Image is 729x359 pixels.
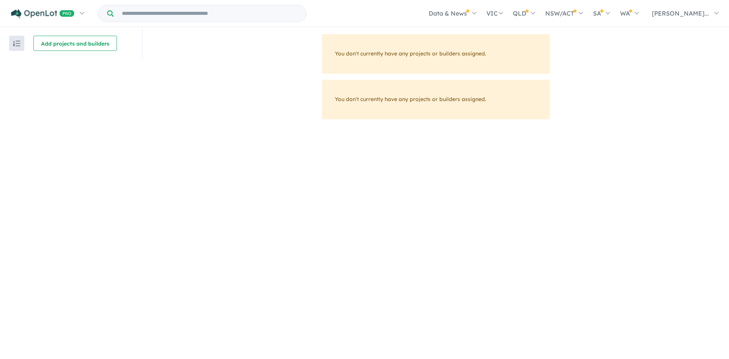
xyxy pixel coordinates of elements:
div: You don't currently have any projects or builders assigned. [322,34,550,74]
div: You don't currently have any projects or builders assigned. [322,80,550,119]
span: [PERSON_NAME]... [652,9,709,17]
img: Openlot PRO Logo White [11,9,74,19]
button: Add projects and builders [33,36,117,51]
img: sort.svg [13,41,21,46]
input: Try estate name, suburb, builder or developer [115,5,305,22]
